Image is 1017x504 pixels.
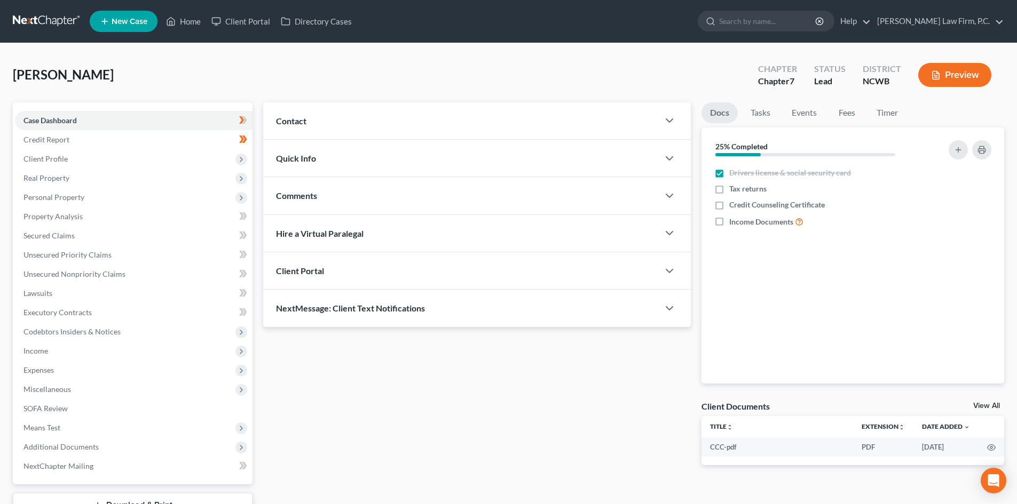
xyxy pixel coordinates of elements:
[276,153,316,163] span: Quick Info
[898,424,905,430] i: unfold_more
[23,193,84,202] span: Personal Property
[23,173,69,182] span: Real Property
[15,303,253,322] a: Executory Contracts
[710,422,733,430] a: Titleunfold_more
[15,245,253,265] a: Unsecured Priority Claims
[758,63,797,75] div: Chapter
[868,102,906,123] a: Timer
[872,12,1004,31] a: [PERSON_NAME] Law Firm, P.C.
[15,207,253,226] a: Property Analysis
[964,424,970,430] i: expand_more
[13,67,114,82] span: [PERSON_NAME]
[922,422,970,430] a: Date Added expand_more
[981,468,1006,493] div: Open Intercom Messenger
[23,154,68,163] span: Client Profile
[23,250,112,259] span: Unsecured Priority Claims
[23,289,52,298] span: Lawsuits
[814,63,846,75] div: Status
[206,12,275,31] a: Client Portal
[742,102,779,123] a: Tasks
[276,266,324,276] span: Client Portal
[790,76,794,86] span: 7
[15,111,253,130] a: Case Dashboard
[275,12,357,31] a: Directory Cases
[15,284,253,303] a: Lawsuits
[276,190,317,201] span: Comments
[23,404,68,413] span: SOFA Review
[15,265,253,284] a: Unsecured Nonpriority Claims
[814,75,846,87] div: Lead
[23,461,93,470] span: NextChapter Mailing
[729,199,825,210] span: Credit Counseling Certificate
[23,116,77,125] span: Case Dashboard
[729,167,851,178] span: Drivers license & social security card
[23,212,83,221] span: Property Analysis
[23,269,125,278] span: Unsecured Nonpriority Claims
[835,12,871,31] a: Help
[276,303,425,313] span: NextMessage: Client Text Notifications
[23,308,92,317] span: Executory Contracts
[913,437,979,457] td: [DATE]
[23,385,71,394] span: Miscellaneous
[830,102,864,123] a: Fees
[729,183,767,194] span: Tax returns
[112,18,147,26] span: New Case
[15,130,253,149] a: Credit Report
[276,228,364,238] span: Hire a Virtual Paralegal
[23,327,121,336] span: Codebtors Insiders & Notices
[862,422,905,430] a: Extensionunfold_more
[863,63,901,75] div: District
[23,135,69,144] span: Credit Report
[701,102,738,123] a: Docs
[701,401,770,412] div: Client Documents
[23,346,48,355] span: Income
[783,102,825,123] a: Events
[15,399,253,418] a: SOFA Review
[15,457,253,476] a: NextChapter Mailing
[23,423,60,432] span: Means Test
[758,75,797,87] div: Chapter
[727,424,733,430] i: unfold_more
[276,116,306,126] span: Contact
[23,442,99,451] span: Additional Documents
[15,226,253,245] a: Secured Claims
[715,142,768,151] strong: 25% Completed
[853,437,913,457] td: PDF
[863,75,901,87] div: NCWB
[701,437,853,457] td: CCC-pdf
[729,217,793,227] span: Income Documents
[23,231,75,240] span: Secured Claims
[973,402,1000,410] a: View All
[161,12,206,31] a: Home
[918,63,991,87] button: Preview
[719,11,817,31] input: Search by name...
[23,365,54,374] span: Expenses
